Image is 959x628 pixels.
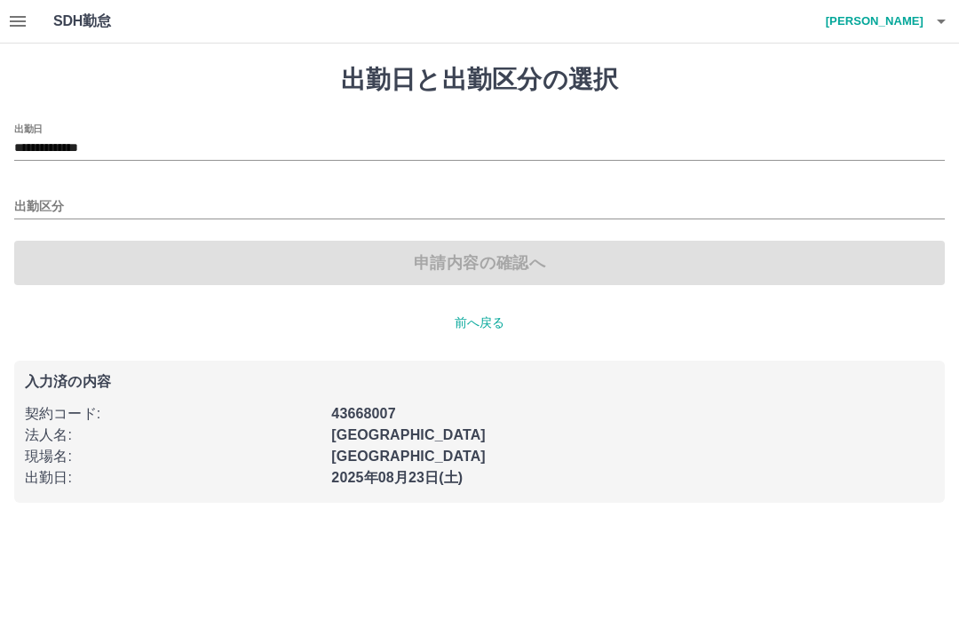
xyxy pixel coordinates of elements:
p: 出勤日 : [25,467,321,489]
p: 法人名 : [25,425,321,446]
p: 前へ戻る [14,314,945,332]
b: [GEOGRAPHIC_DATA] [331,449,486,464]
p: 現場名 : [25,446,321,467]
b: 2025年08月23日(土) [331,470,463,485]
b: 43668007 [331,406,395,421]
label: 出勤日 [14,122,43,135]
h1: 出勤日と出勤区分の選択 [14,65,945,95]
p: 契約コード : [25,403,321,425]
b: [GEOGRAPHIC_DATA] [331,427,486,442]
p: 入力済の内容 [25,375,934,389]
